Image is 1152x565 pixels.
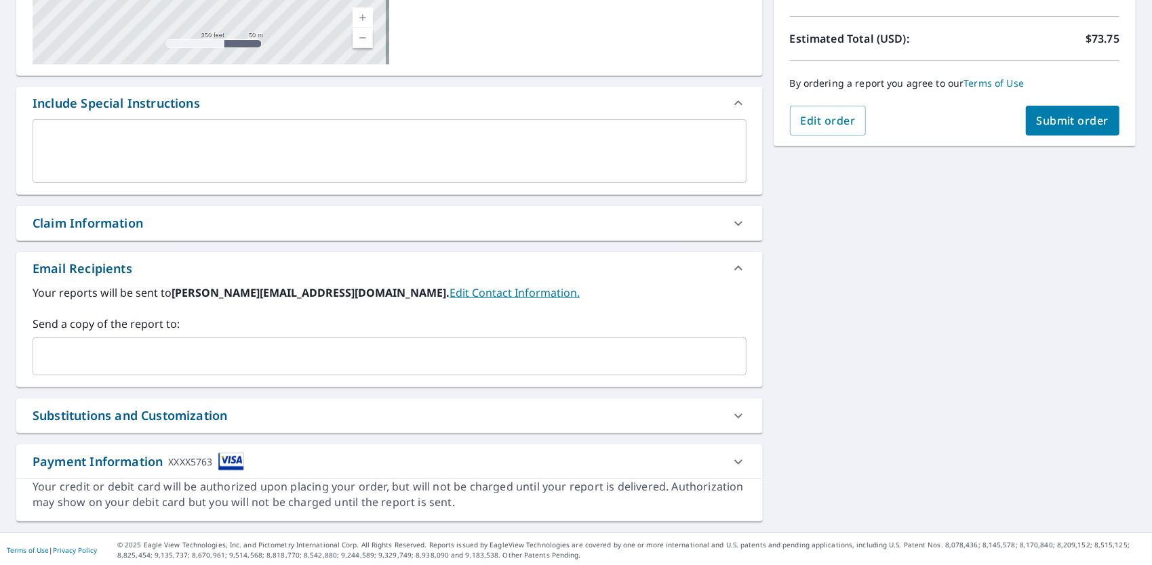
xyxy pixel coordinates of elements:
[353,28,373,48] a: Current Level 17, Zoom Out
[353,7,373,28] a: Current Level 17, Zoom In
[1086,30,1119,47] p: $73.75
[33,94,200,112] div: Include Special Instructions
[53,545,97,555] a: Privacy Policy
[16,87,763,119] div: Include Special Instructions
[168,453,212,471] div: XXXX5763
[790,30,955,47] p: Estimated Total (USD):
[33,285,747,301] label: Your reports will be sent to
[16,444,763,479] div: Payment InformationXXXX5763cardImage
[16,206,763,240] div: Claim Information
[16,398,763,433] div: Substitutions and Customization
[33,479,747,510] div: Your credit or debit card will be authorized upon placing your order, but will not be charged unt...
[450,285,580,300] a: EditContactInfo
[172,285,450,300] b: [PERSON_NAME][EMAIL_ADDRESS][DOMAIN_NAME].
[790,106,867,135] button: Edit order
[33,316,747,332] label: Send a copy of the report to:
[1026,106,1120,135] button: Submit order
[33,453,244,471] div: Payment Information
[33,406,227,425] div: Substitutions and Customization
[790,77,1119,89] p: By ordering a report you agree to our
[7,546,97,554] p: |
[7,545,49,555] a: Terms of Use
[16,252,763,285] div: Email Recipients
[1037,113,1109,128] span: Submit order
[33,214,143,232] div: Claim Information
[964,77,1025,89] a: Terms of Use
[218,453,244,471] img: cardImage
[117,540,1145,560] p: © 2025 Eagle View Technologies, Inc. and Pictometry International Corp. All Rights Reserved. Repo...
[801,113,856,128] span: Edit order
[33,259,132,278] div: Email Recipients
